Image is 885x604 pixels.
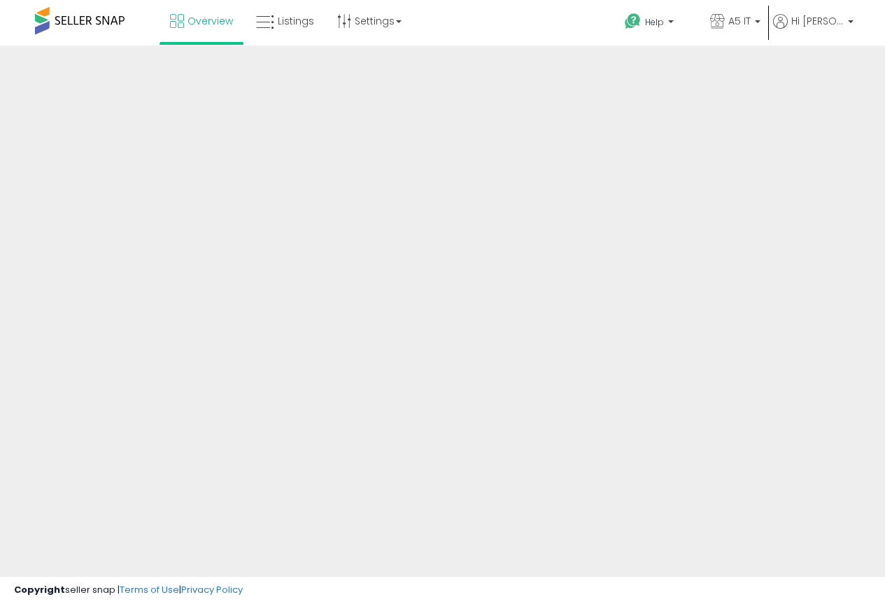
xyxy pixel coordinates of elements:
[120,583,179,596] a: Terms of Use
[187,14,233,28] span: Overview
[728,14,751,28] span: A5 IT
[181,583,243,596] a: Privacy Policy
[614,2,698,45] a: Help
[773,14,854,45] a: Hi [PERSON_NAME]
[791,14,844,28] span: Hi [PERSON_NAME]
[624,13,642,30] i: Get Help
[14,584,243,597] div: seller snap | |
[14,583,65,596] strong: Copyright
[645,16,664,28] span: Help
[278,14,314,28] span: Listings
